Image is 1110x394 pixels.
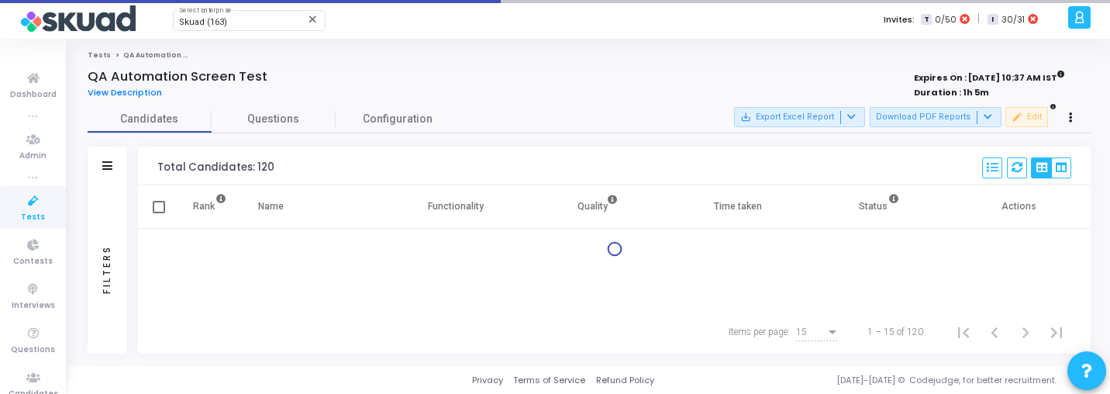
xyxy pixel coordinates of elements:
th: Rank [177,185,243,229]
a: View Description [88,88,174,98]
span: Tests [21,211,45,224]
button: Edit [1005,107,1048,127]
span: Candidates [88,111,212,127]
strong: Expires On : [DATE] 10:37 AM IST [914,67,1065,85]
span: View Description [88,86,162,98]
div: Time taken [714,198,762,215]
mat-icon: save_alt [740,112,751,123]
th: Functionality [385,185,526,229]
th: Actions [950,185,1091,229]
nav: breadcrumb [88,50,1091,60]
span: Contests [13,255,53,268]
img: logo [19,4,136,35]
span: QA Automation Screen Test [123,50,231,60]
h4: QA Automation Screen Test [88,69,267,85]
span: Interviews [12,299,55,313]
mat-icon: Clear [307,13,319,26]
span: Dashboard [10,88,57,102]
a: Tests [88,50,111,60]
div: 1 – 15 of 120 [867,325,923,339]
div: Total Candidates: 120 [157,161,274,174]
a: Refund Policy [596,374,654,387]
button: Next page [1010,316,1041,347]
button: Last page [1041,316,1072,347]
a: Terms of Service [513,374,585,387]
span: Configuration [363,111,433,127]
span: T [921,14,931,26]
a: Privacy [472,374,503,387]
th: Quality [526,185,667,229]
div: Filters [100,184,114,354]
div: Name [258,198,284,215]
div: [DATE]-[DATE] © Codejudge, for better recruitment. [654,374,1091,387]
button: Download PDF Reports [870,107,1001,127]
mat-select: Items per page: [796,327,839,338]
span: 30/31 [1001,13,1025,26]
span: Skuad (163) [179,17,227,27]
label: Invites: [884,13,915,26]
span: Admin [19,150,47,163]
div: View Options [1031,157,1071,178]
button: First page [948,316,979,347]
span: 15 [796,327,807,337]
span: I [988,14,998,26]
mat-icon: edit [1012,112,1022,123]
span: Questions [212,111,336,127]
th: Status [808,185,950,229]
div: Items per page: [729,325,790,339]
button: Previous page [979,316,1010,347]
span: Questions [11,344,55,357]
strong: Duration : 1h 5m [914,86,989,98]
span: | [977,11,980,27]
button: Export Excel Report [734,107,865,127]
span: 0/50 [935,13,957,26]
